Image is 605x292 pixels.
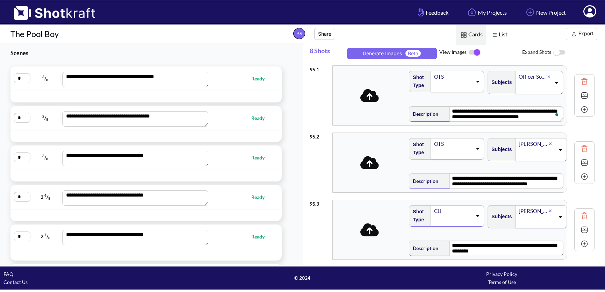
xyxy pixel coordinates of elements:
[44,233,46,237] span: 7
[433,206,472,216] div: CU
[42,114,44,118] span: 2
[530,277,602,292] iframe: chat widget
[48,236,50,240] span: 8
[3,271,13,277] a: FAQ
[579,157,590,168] img: Expand Icon
[10,49,285,57] h3: Scenes
[251,193,272,201] span: Ready
[488,211,512,222] span: Subjects
[579,76,590,87] img: Trash Icon
[433,72,472,81] div: OTS
[405,50,421,57] span: Beta
[31,191,60,202] span: 1 /
[251,74,272,83] span: Ready
[42,154,44,158] span: 3
[467,45,482,60] img: ToggleOn Icon
[566,28,597,40] button: Export
[488,144,512,155] span: Subjects
[579,211,590,221] img: Trash Icon
[409,72,427,91] span: Shot Type
[42,74,44,79] span: 3
[579,104,590,115] img: Add Icon
[409,175,438,187] span: Description
[31,152,60,163] span: /
[524,6,536,18] img: Add Icon
[579,143,590,154] img: Trash Icon
[310,62,329,73] div: 95 . 1
[486,25,511,45] span: List
[490,30,499,40] img: List Icon
[310,263,329,275] div: 95 . 4
[439,45,522,60] span: View Images
[409,242,438,254] span: Description
[459,30,468,40] img: Card Icon
[347,48,437,59] button: Generate ImagesBeta
[579,238,590,249] img: Add Icon
[518,206,549,216] div: [PERSON_NAME]
[518,139,549,149] div: [PERSON_NAME]
[466,6,478,18] img: Home Icon
[402,270,602,278] div: Privacy Policy
[46,157,48,161] span: 8
[488,77,512,88] span: Subjects
[416,8,448,16] span: Feedback
[551,45,567,60] img: ToggleOff Icon
[251,154,272,162] span: Ready
[48,196,50,200] span: 8
[519,3,571,22] a: New Project
[579,171,590,182] img: Add Icon
[251,233,272,241] span: Ready
[402,278,602,286] div: Terms of Use
[46,117,48,121] span: 8
[579,225,590,235] img: Expand Icon
[251,114,272,122] span: Ready
[522,45,605,60] span: Expand Shots
[433,139,472,149] div: OTS
[310,129,329,141] div: 95 . 2
[409,139,427,158] span: Shot Type
[416,6,426,18] img: Hand Icon
[46,78,48,82] span: 8
[409,206,427,226] span: Shot Type
[31,73,60,84] span: /
[310,62,595,129] div: 95.1Shot TypeOTSSubjectsOfficer SorrentoDescriptionTo enrich screen reader interactions, please a...
[450,106,563,122] textarea: To enrich screen reader interactions, please activate Accessibility in Grammarly extension settings
[579,90,590,101] img: Expand Icon
[31,231,60,242] span: 2 /
[3,279,28,285] a: Contact Us
[570,30,578,38] img: Export Icon
[314,28,335,40] button: Share
[203,274,402,282] span: © 2024
[310,43,345,62] span: 8 Shots
[518,72,547,81] div: Officer Sorrento
[461,3,512,22] a: My Projects
[44,193,46,197] span: 6
[310,196,329,208] div: 95 . 3
[31,112,60,123] span: /
[456,25,486,45] span: Cards
[409,108,438,120] span: Description
[293,28,305,39] span: BS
